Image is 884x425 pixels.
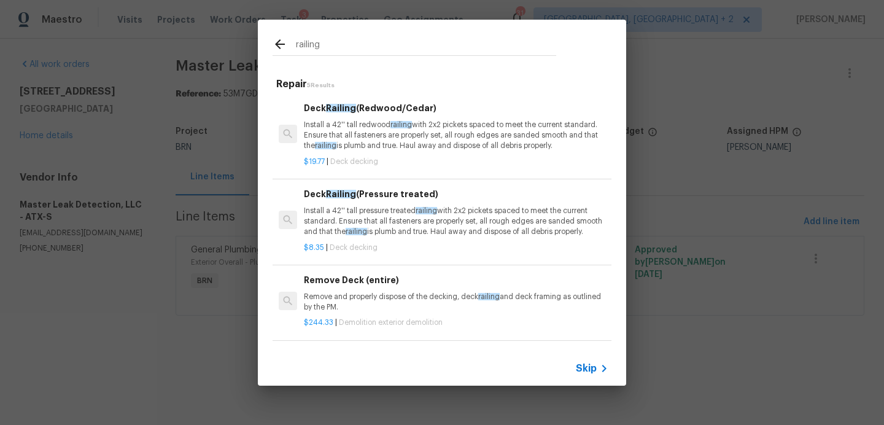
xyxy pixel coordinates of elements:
[339,319,443,326] span: Demolition exterior demolition
[304,157,608,167] p: |
[576,362,597,375] span: Skip
[304,101,608,115] h6: Deck (Redwood/Cedar)
[326,104,356,112] span: Railing
[304,158,325,165] span: $19.77
[304,349,608,362] h6: Whole Home Winterization
[304,120,608,151] p: Install a 42'' tall redwood with 2x2 pickets spaced to meet the current standard. Ensure that all...
[304,292,608,313] p: Remove and properly dispose of the decking, deck and deck framing as outlined by the PM.
[390,121,412,128] span: railing
[315,142,336,149] span: railing
[304,244,324,251] span: $8.35
[330,244,378,251] span: Deck decking
[304,318,608,328] p: |
[304,319,333,326] span: $244.33
[326,190,356,198] span: Railing
[304,187,608,201] h6: Deck (Pressure treated)
[330,158,378,165] span: Deck decking
[307,82,335,88] span: 5 Results
[304,273,608,287] h6: Remove Deck (entire)
[296,37,556,55] input: Search issues or repairs
[304,206,608,237] p: Install a 42'' tall pressure treated with 2x2 pickets spaced to meet the current standard. Ensure...
[478,293,500,300] span: railing
[276,78,611,91] h5: Repair
[416,207,437,214] span: railing
[304,243,608,253] p: |
[346,228,367,235] span: railing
